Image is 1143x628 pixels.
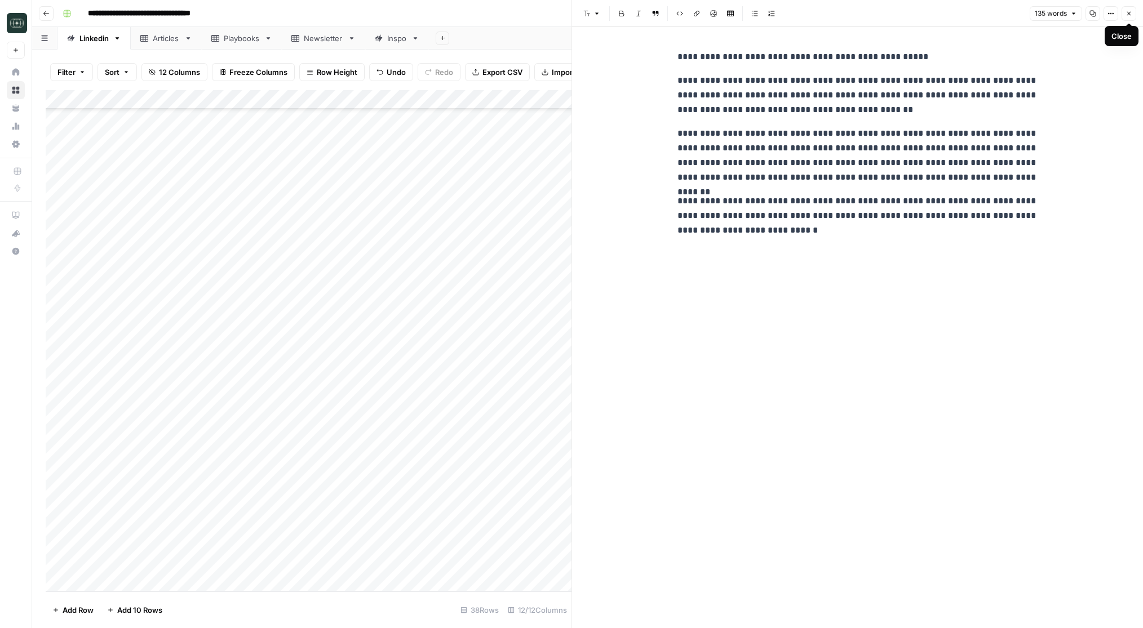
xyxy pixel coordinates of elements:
[7,135,25,153] a: Settings
[435,66,453,78] span: Redo
[7,63,25,81] a: Home
[57,27,131,50] a: Linkedin
[7,224,25,242] button: What's new?
[1030,6,1082,21] button: 135 words
[105,66,119,78] span: Sort
[79,33,109,44] div: Linkedin
[1035,8,1067,19] span: 135 words
[153,33,180,44] div: Articles
[131,27,202,50] a: Articles
[317,66,357,78] span: Row Height
[46,601,100,619] button: Add Row
[304,33,343,44] div: Newsletter
[7,117,25,135] a: Usage
[141,63,207,81] button: 12 Columns
[282,27,365,50] a: Newsletter
[465,63,530,81] button: Export CSV
[7,206,25,224] a: AirOps Academy
[98,63,137,81] button: Sort
[7,99,25,117] a: Your Data
[552,66,592,78] span: Import CSV
[503,601,571,619] div: 12/12 Columns
[456,601,503,619] div: 38 Rows
[1111,30,1132,42] div: Close
[387,33,407,44] div: Inspo
[224,33,260,44] div: Playbooks
[229,66,287,78] span: Freeze Columns
[7,9,25,37] button: Workspace: Catalyst
[482,66,522,78] span: Export CSV
[50,63,93,81] button: Filter
[100,601,169,619] button: Add 10 Rows
[7,81,25,99] a: Browse
[202,27,282,50] a: Playbooks
[418,63,460,81] button: Redo
[57,66,76,78] span: Filter
[7,242,25,260] button: Help + Support
[7,13,27,33] img: Catalyst Logo
[369,63,413,81] button: Undo
[534,63,600,81] button: Import CSV
[7,225,24,242] div: What's new?
[299,63,365,81] button: Row Height
[212,63,295,81] button: Freeze Columns
[365,27,429,50] a: Inspo
[387,66,406,78] span: Undo
[63,604,94,616] span: Add Row
[159,66,200,78] span: 12 Columns
[117,604,162,616] span: Add 10 Rows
